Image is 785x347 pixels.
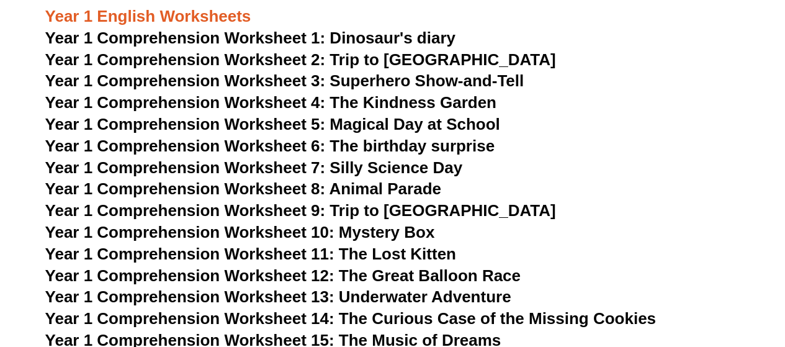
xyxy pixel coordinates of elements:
a: Year 1 Comprehension Worksheet 13: Underwater Adventure [45,287,511,306]
a: Year 1 Comprehension Worksheet 2: Trip to [GEOGRAPHIC_DATA] [45,50,556,69]
a: Year 1 Comprehension Worksheet 4: The Kindness Garden [45,93,496,112]
a: Year 1 Comprehension Worksheet 10: Mystery Box [45,223,435,241]
a: Year 1 Comprehension Worksheet 9: Trip to [GEOGRAPHIC_DATA] [45,201,556,220]
a: Year 1 Comprehension Worksheet 14: The Curious Case of the Missing Cookies [45,309,656,328]
a: Year 1 Comprehension Worksheet 8: Animal Parade [45,179,441,198]
a: Year 1 Comprehension Worksheet 11: The Lost Kitten [45,245,456,263]
a: Year 1 Comprehension Worksheet 7: Silly Science Day [45,158,463,177]
a: Year 1 Comprehension Worksheet 5: Magical Day at School [45,115,500,133]
a: Year 1 Comprehension Worksheet 12: The Great Balloon Race [45,266,521,285]
a: Year 1 Comprehension Worksheet 1: Dinosaur's diary [45,29,455,47]
iframe: Chat Widget [578,207,785,347]
h3: Year 1 English Worksheets [45,6,740,27]
a: Year 1 Comprehension Worksheet 6: The birthday surprise [45,137,495,155]
a: Year 1 Comprehension Worksheet 3: Superhero Show-and-Tell [45,71,524,90]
